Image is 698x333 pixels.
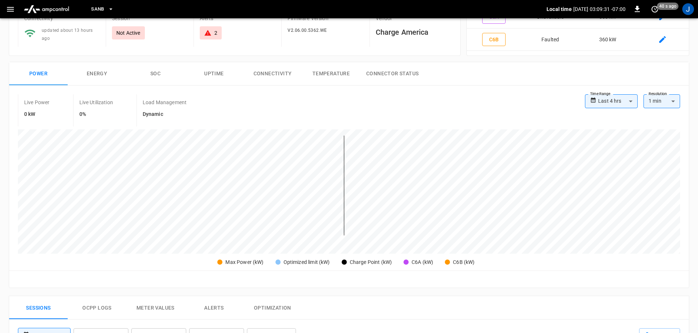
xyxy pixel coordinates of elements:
[243,62,302,86] button: Connectivity
[126,296,185,319] button: Meter Values
[547,5,572,13] p: Local time
[573,5,626,13] p: [DATE] 03:09:31 -07:00
[68,296,126,319] button: Ocpp logs
[649,91,667,97] label: Resolution
[24,110,50,118] h6: 0 kW
[116,29,140,37] p: Not Active
[42,28,93,41] span: updated about 13 hours ago
[214,29,217,37] div: 2
[88,2,117,16] button: SanB
[9,296,68,319] button: Sessions
[21,2,72,16] img: ampcontrol.io logo
[68,62,126,86] button: Energy
[200,15,275,22] p: Alerts
[24,99,50,106] p: Live Power
[185,62,243,86] button: Uptime
[112,15,188,22] p: Session
[288,15,363,22] p: Firmware Version
[302,62,360,86] button: Temperature
[350,258,392,266] div: Charge Point (kW)
[376,15,451,22] p: Vendor
[376,26,451,38] h6: Charge America
[643,94,680,108] div: 1 min
[598,94,638,108] div: Last 4 hrs
[657,3,679,10] span: 40 s ago
[143,99,187,106] p: Load Management
[649,3,661,15] button: set refresh interval
[412,258,433,266] div: C6A (kW)
[579,29,636,51] td: 360 kW
[590,91,611,97] label: Time Range
[91,5,104,14] span: SanB
[360,62,424,86] button: Connector Status
[521,29,579,51] td: Faulted
[79,110,113,118] h6: 0%
[185,296,243,319] button: Alerts
[682,3,694,15] div: profile-icon
[225,258,263,266] div: Max Power (kW)
[243,296,302,319] button: Optimization
[288,28,327,33] span: V2.06.00.5362.WE
[482,33,506,46] button: C6B
[79,99,113,106] p: Live Utilization
[126,62,185,86] button: SOC
[143,110,187,118] h6: Dynamic
[24,15,100,22] p: Connectivity
[453,258,474,266] div: C6B (kW)
[284,258,330,266] div: Optimized limit (kW)
[9,62,68,86] button: Power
